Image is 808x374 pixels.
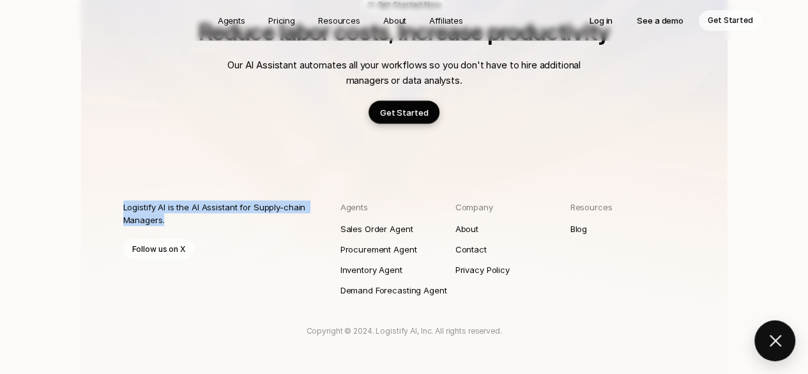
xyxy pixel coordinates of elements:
[318,14,360,27] p: Resources
[340,219,455,239] a: Sales Order Agent
[422,10,471,31] a: Affiliates
[340,280,455,300] a: Demand Forecasting Agent
[123,19,685,45] h2: Reduce labor costs, Increase productivity
[590,14,613,27] p: Log in
[340,260,455,280] a: Inventory Agent
[455,202,493,212] span: Company
[455,263,510,276] p: Privacy Policy
[340,202,368,212] span: Agents
[123,239,194,260] a: Follow us on X
[340,243,417,256] p: Procurement Agent
[261,10,303,31] a: Pricing
[376,10,414,31] a: About
[225,58,583,88] p: Our AI Assistant automates all your workflows so you don't have to hire additional managers or da...
[708,14,753,27] p: Get Started
[310,10,368,31] a: Resources
[455,260,570,280] a: Privacy Policy
[628,10,692,31] a: See a demo
[340,239,455,260] a: Procurement Agent
[132,243,185,256] p: Follow us on X
[306,326,501,336] span: Copyright © 2024. Logistify AI, Inc. All rights reserved.
[340,284,447,297] p: Demand Forecasting Agent
[369,101,440,124] a: Get Started
[210,10,253,31] a: Agents
[429,14,463,27] p: Affiliates
[455,222,478,235] p: About
[637,14,683,27] p: See a demo
[383,14,406,27] p: About
[268,14,295,27] p: Pricing
[340,263,402,276] p: Inventory Agent
[455,219,570,239] a: About
[218,14,245,27] p: Agents
[123,201,317,226] p: Logistify AI is the AI Assistant for Supply-chain Managers.
[581,10,621,31] a: Log in
[699,10,762,31] a: Get Started
[380,106,429,119] p: Get Started
[455,239,570,260] a: Contact
[455,243,487,256] p: Contact
[340,222,413,235] p: Sales Order Agent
